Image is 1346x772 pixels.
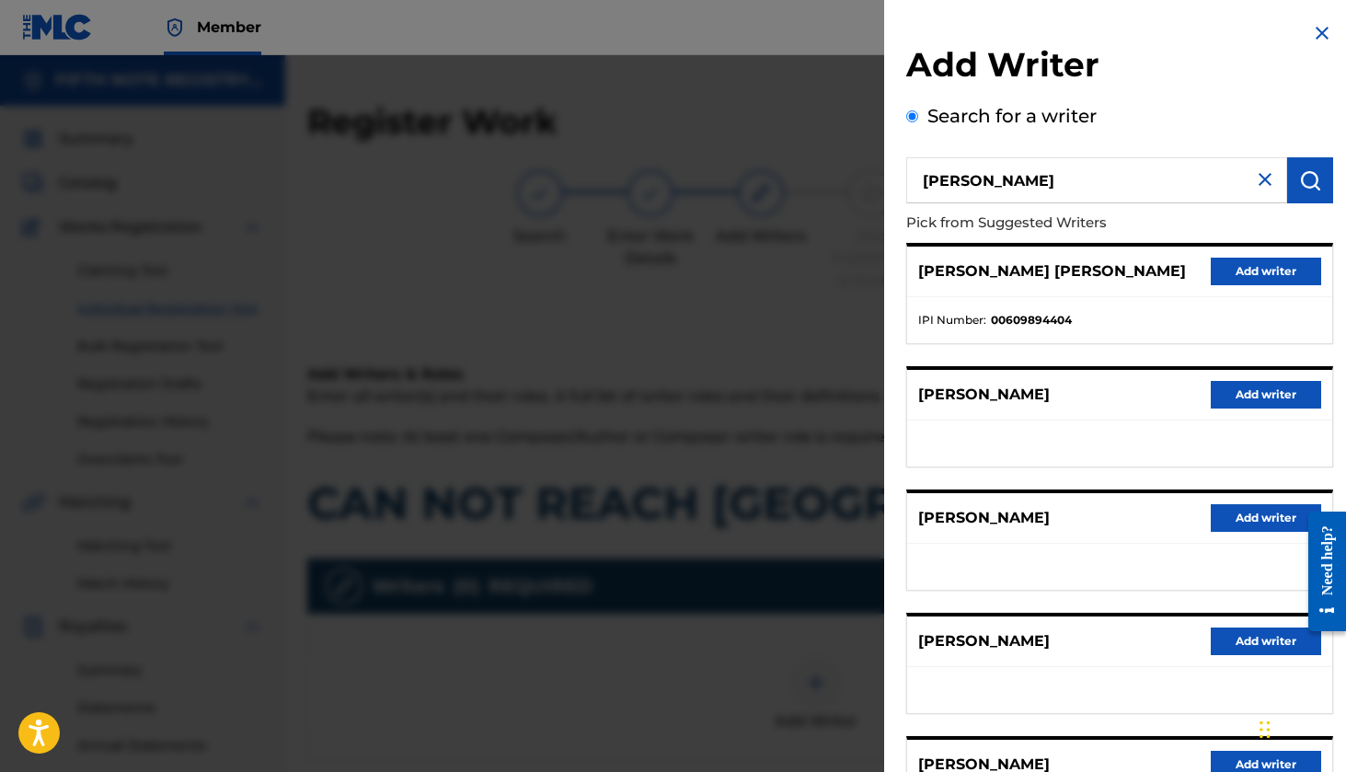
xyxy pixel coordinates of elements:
[906,203,1228,243] p: Pick from Suggested Writers
[1211,628,1321,655] button: Add writer
[1254,684,1346,772] iframe: Chat Widget
[197,17,261,38] span: Member
[918,260,1186,282] p: [PERSON_NAME] [PERSON_NAME]
[22,14,93,40] img: MLC Logo
[1260,702,1271,757] div: Drag
[918,630,1050,652] p: [PERSON_NAME]
[906,157,1287,203] input: Search writer's name or IPI Number
[1299,169,1321,191] img: Search Works
[918,312,986,328] span: IPI Number :
[927,105,1097,127] label: Search for a writer
[918,384,1050,406] p: [PERSON_NAME]
[918,507,1050,529] p: [PERSON_NAME]
[1211,258,1321,285] button: Add writer
[164,17,186,39] img: Top Rightsholder
[1294,496,1346,648] iframe: Resource Center
[991,312,1072,328] strong: 00609894404
[1211,381,1321,409] button: Add writer
[1211,504,1321,532] button: Add writer
[1254,168,1276,190] img: close
[906,44,1333,91] h2: Add Writer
